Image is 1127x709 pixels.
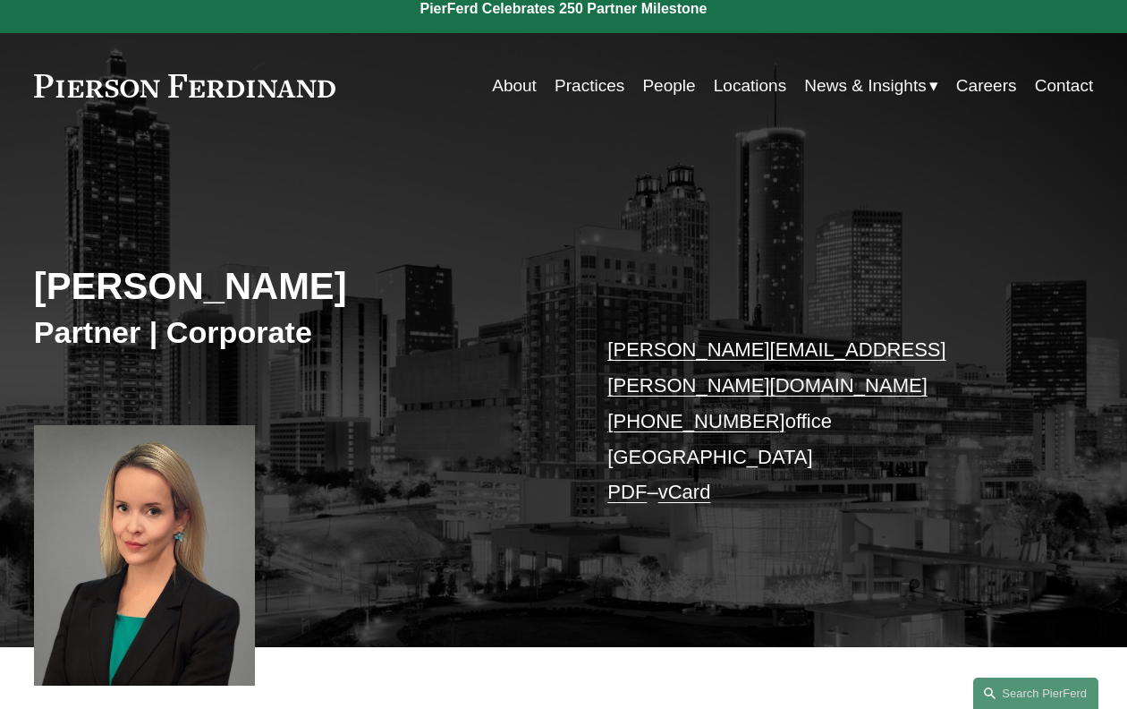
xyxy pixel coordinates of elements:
a: [PHONE_NUMBER] [607,410,784,432]
a: Locations [714,69,786,103]
a: About [492,69,537,103]
a: PDF [607,481,647,503]
a: Practices [555,69,624,103]
a: People [642,69,695,103]
a: vCard [658,481,711,503]
p: office [GEOGRAPHIC_DATA] – [607,332,1049,509]
a: [PERSON_NAME][EMAIL_ADDRESS][PERSON_NAME][DOMAIN_NAME] [607,338,945,397]
h2: [PERSON_NAME] [34,264,563,310]
a: Careers [956,69,1017,103]
a: Contact [1035,69,1094,103]
span: News & Insights [804,71,926,101]
a: folder dropdown [804,69,937,103]
h3: Partner | Corporate [34,313,563,351]
a: Search this site [973,678,1098,709]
